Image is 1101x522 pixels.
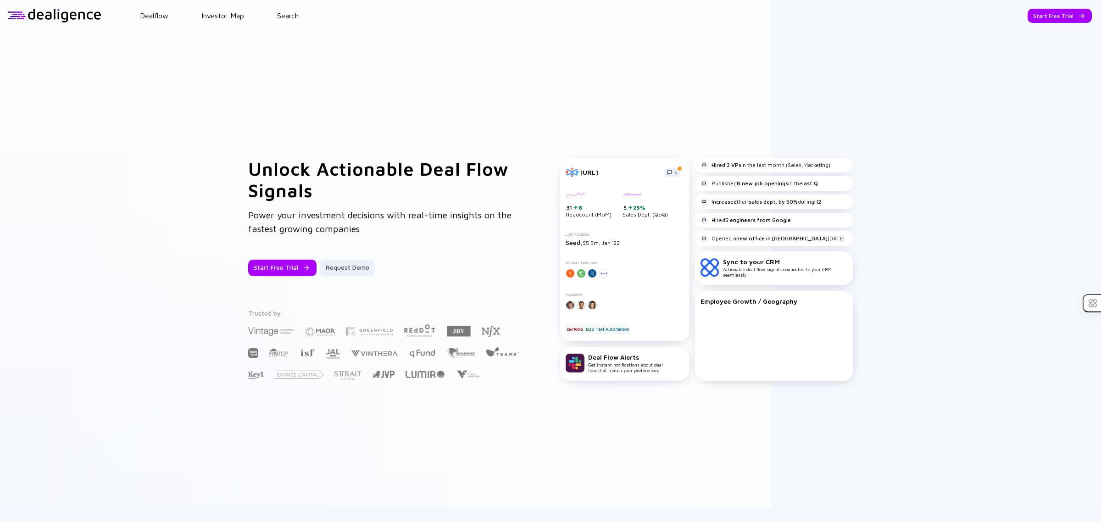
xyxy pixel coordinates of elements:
[320,260,375,276] button: Request Demo
[486,347,519,356] img: Team8
[248,260,317,276] button: Start Free Trial
[701,235,845,242] div: Opened a [DATE]
[567,204,612,211] div: 31
[346,328,393,336] img: Greenfield Partners
[373,371,395,378] img: Jerusalem Venture Partners
[588,353,663,361] div: Deal Flow Alerts
[482,326,500,337] img: NFX
[749,198,798,205] strong: sales dept. by 50%
[566,261,684,265] div: Notable Investors
[140,11,168,20] a: Dealflow
[566,293,684,297] div: Founders
[596,324,630,333] div: Test Automation
[269,348,289,358] img: FINTOP Capital
[566,192,612,218] div: Headcount (MoM)
[406,371,445,378] img: Lumir Ventures
[404,322,436,338] img: Red Dot Capital Partners
[723,258,848,278] div: Actionable deal flow signals connected to your CRM seamlessly
[737,180,788,187] strong: 8 new job openings
[305,324,335,339] img: Maor Investments
[566,239,583,246] span: Seed,
[623,192,668,218] div: Sales Dept. (QoQ)
[712,198,737,205] strong: Increased
[248,210,512,234] span: Power your investment decisions with real-time insights on the fastest growing companies
[1028,9,1092,23] button: Start Free Trial
[566,233,684,237] div: Last Funding
[566,239,684,246] div: $5.5m, Jan `22
[456,370,480,379] img: Viola Growth
[578,204,583,211] div: 6
[334,371,361,380] img: Strait Capital
[588,353,663,373] div: Get instant notifications about deal flow that match your preferences
[632,204,645,211] div: 25%
[248,371,264,380] img: Key1 Capital
[701,161,830,169] div: in the last month (Sales,Marketing)
[701,180,818,187] div: Published in the
[326,349,340,359] img: JAL Ventures
[723,258,848,266] div: Sync to your CRM
[248,309,521,317] div: Trusted by:
[447,348,475,358] img: The Elephant
[712,161,741,168] strong: Hired 2 VPs
[566,324,584,333] div: DevTools
[736,235,828,242] strong: new office in [GEOGRAPHIC_DATA]
[201,11,244,20] a: Investor Map
[409,348,436,359] img: Q Fund
[300,348,315,356] img: Israel Secondary Fund
[248,326,294,337] img: Vintage Investment Partners
[725,217,791,223] strong: 5 engineers from Google
[701,297,848,305] div: Employee Growth / Geography
[701,198,821,205] div: their during
[275,371,323,379] img: Entrée Capital
[248,158,523,201] h1: Unlock Actionable Deal Flow Signals
[701,217,791,224] div: Hired
[623,204,668,211] div: 5
[447,325,471,337] img: JBV Capital
[585,324,595,333] div: B2B
[351,349,398,358] img: Vinthera
[277,11,299,20] a: Search
[580,168,658,176] div: [URL]
[802,180,818,187] strong: last Q
[814,198,821,205] strong: H2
